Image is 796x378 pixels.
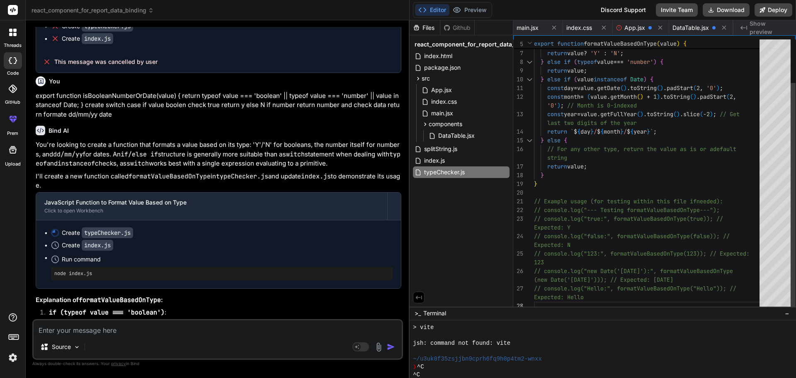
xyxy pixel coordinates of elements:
span: - [703,110,706,118]
span: ) [660,84,663,92]
code: value [95,318,114,326]
span: value [580,110,597,118]
span: ) [657,93,660,100]
span: const [547,93,564,100]
span: toString [663,93,690,100]
div: Create [62,34,113,43]
code: if (typeof value === 'boolean') [49,308,165,317]
span: '0' [706,84,716,92]
code: typeChecker.js [216,172,268,180]
span: padStart [700,93,726,100]
div: 23 [513,215,523,223]
span: package.json [423,63,461,73]
span: index.css [566,24,592,32]
span: . [663,84,667,92]
span: const [547,84,564,92]
span: formatValueBasedOnType [584,40,657,47]
span: $ [627,128,630,135]
span: ( [574,58,577,66]
span: jsh: command not found: vite [413,339,510,347]
div: 9 [513,66,523,75]
code: switch [126,159,149,168]
span: . [597,110,600,118]
button: Preview [449,4,490,16]
span: = [577,110,580,118]
span: ); // Expected: [700,250,750,257]
span: 2 [696,84,700,92]
span: === [614,58,624,66]
label: code [7,70,19,77]
span: : [604,49,607,57]
span: >_ [415,309,421,317]
code: formatValueBasedOnType [79,296,161,304]
div: 11 [513,84,523,93]
span: 5 [513,40,523,49]
div: 14 [513,127,523,136]
label: Upload [5,161,21,168]
div: 10 [513,75,523,84]
span: ) [640,93,643,100]
span: ( [657,40,660,47]
div: 8 [513,58,523,66]
p: export function isBooleanNumberOrDate(value) { return typeof value === 'boolean' || typeof value ... [36,91,401,119]
span: last two digits of the year [547,119,637,127]
span: ) [716,84,720,92]
span: ) [677,40,680,47]
div: Click to collapse the range. [524,58,535,66]
img: settings [6,351,20,365]
span: , [733,93,736,100]
span: ) [557,102,561,109]
span: return [547,128,567,135]
button: − [783,307,791,320]
span: main.jsx [430,108,454,118]
span: components [429,120,462,128]
button: Deploy [755,3,792,17]
span: // Month is 0-indexed [567,102,637,109]
span: ; [713,110,716,118]
span: Expected: N [534,241,570,249]
button: Invite Team [656,3,698,17]
span: export [534,40,554,47]
span: } [590,128,594,135]
span: ( [574,76,577,83]
div: 26 [513,267,523,276]
div: 16 [513,145,523,154]
img: icon [387,343,395,351]
span: { [600,128,604,135]
span: App.jsx [624,24,645,32]
div: 28 [513,302,523,310]
span: // console.log("false:", formatValueBasedOnType(fa [534,232,700,240]
span: { [660,58,663,66]
div: 7 [513,49,523,58]
span: . [660,93,663,100]
span: function [557,40,584,47]
span: $ [597,128,600,135]
label: GitHub [5,99,20,106]
span: // console.log("new Date('[DATE]'):", formatVa [534,267,687,275]
div: 15 [513,136,523,145]
div: 13 [513,110,523,119]
span: needed): [696,198,723,205]
h6: You [49,77,60,85]
div: 17 [513,162,523,171]
span: react_component_for_report_data_binding [32,6,154,15]
span: if [564,76,570,83]
span: lueBasedOnType [687,267,733,275]
span: ( [587,93,590,100]
span: ello")); // [700,285,736,292]
span: > vite [413,324,434,332]
label: prem [7,130,18,137]
code: formatValueBasedOnType [129,172,211,180]
span: } [541,58,544,66]
span: // console.log("123:", formatValueBasedOnType(123) [534,250,700,257]
span: ( [637,110,640,118]
span: ( [726,93,730,100]
span: Expected: Hello [534,293,584,301]
div: Create [62,241,113,249]
span: { [630,128,633,135]
span: lse)); // [700,232,730,240]
span: $ [574,128,577,135]
p: I'll create a new function called in and update to demonstrate its usage. [36,172,401,190]
span: ( [637,93,640,100]
div: 22 [513,206,523,215]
